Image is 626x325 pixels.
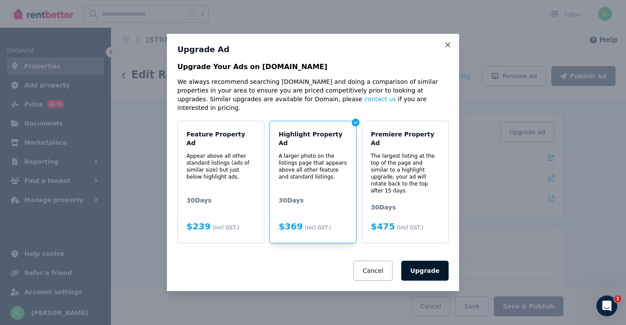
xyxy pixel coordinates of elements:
[186,153,255,180] p: Appear above all other standard listings (ads of similar size) but just below highlight ads.
[397,225,423,231] span: (incl GST.)
[401,261,449,281] button: Upgrade
[279,196,347,205] span: 30 Days
[177,44,449,55] h3: Upgrade Ad
[186,196,255,205] span: 30 Days
[371,153,440,194] p: The largest listing at the top of the page and similar to a highlight upgrade, your ad will rotat...
[186,221,211,232] span: $239
[186,130,255,147] h4: Feature Property Ad
[371,203,440,212] span: 30 Days
[279,130,347,147] h4: Highlight Property Ad
[371,221,395,232] span: $475
[614,295,621,302] span: 1
[371,130,440,147] h4: Premiere Property Ad
[213,225,239,231] span: (incl GST.)
[177,62,449,72] p: Upgrade Your Ads on [DOMAIN_NAME]
[177,77,449,112] p: We always recommend searching [DOMAIN_NAME] and doing a comparison of similar properties in your ...
[596,295,617,316] iframe: Intercom live chat
[364,96,396,103] a: contact us
[305,225,331,231] span: (incl GST.)
[279,153,347,180] p: A larger photo on the listings page that appears above all other feature and standard listings.
[279,221,303,232] span: $369
[353,261,392,281] button: Cancel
